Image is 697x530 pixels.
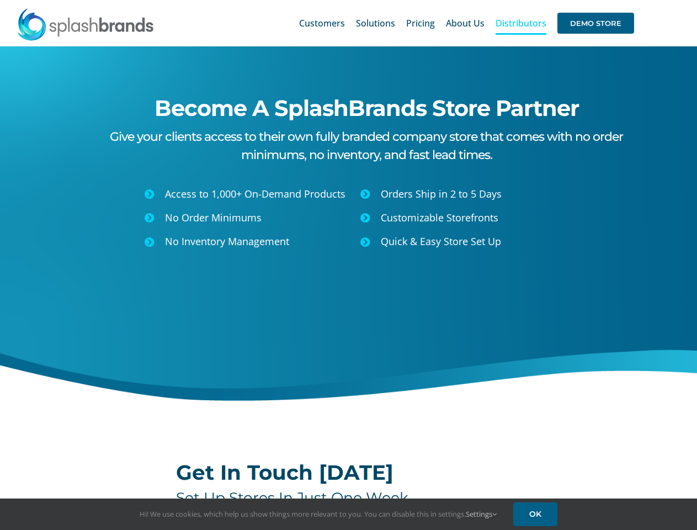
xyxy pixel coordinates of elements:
span: Orders Ship in 2 to 5 Days [381,187,502,200]
h4: Set Up Stores In Just One Week [176,489,521,507]
span: Pricing [406,19,435,28]
span: Give your clients access to their own fully branded company store that comes with no order minimu... [110,129,623,162]
span: No Order Minimums [165,211,262,224]
a: Distributors [496,6,546,41]
span: Customizable Storefronts [381,211,498,224]
span: Access to 1,000+ On-Demand Products [165,187,345,200]
span: Become A SplashBrands Store Partner [155,94,579,121]
a: Customers [299,6,345,41]
a: Pricing [406,6,435,41]
nav: Main Menu [299,6,634,41]
a: OK [513,502,557,526]
span: No Inventory Management [165,235,289,248]
img: SplashBrands.com Logo [17,8,155,41]
h2: Get In Touch [DATE] [176,462,521,484]
span: Customers [299,19,345,28]
span: Solutions [356,19,395,28]
span: About Us [446,19,485,28]
a: Settings [466,509,497,519]
span: Distributors [496,19,546,28]
a: DEMO STORE [557,6,634,41]
span: Hi! We use cookies, which help us show things more relevant to you. You can disable this in setti... [140,509,497,519]
span: DEMO STORE [557,13,634,34]
span: Quick & Easy Store Set Up [381,235,501,248]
